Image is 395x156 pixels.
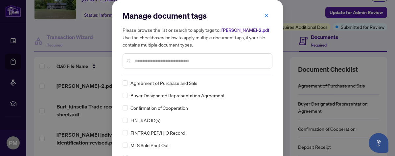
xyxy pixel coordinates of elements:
[130,92,225,99] span: Buyer Designated Representation Agreement
[130,79,197,87] span: Agreement of Purchase and Sale
[130,104,188,111] span: Confirmation of Cooperation
[123,26,272,48] h5: Please browse the list or search to apply tags to: Use the checkboxes below to apply multiple doc...
[130,129,185,136] span: FINTRAC PEP/HIO Record
[221,27,269,33] span: [PERSON_NAME]-2.pdf
[369,133,388,153] button: Open asap
[264,13,269,18] span: close
[130,117,160,124] span: FINTRAC ID(s)
[130,142,169,149] span: MLS Sold Print Out
[123,10,272,21] h2: Manage document tags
